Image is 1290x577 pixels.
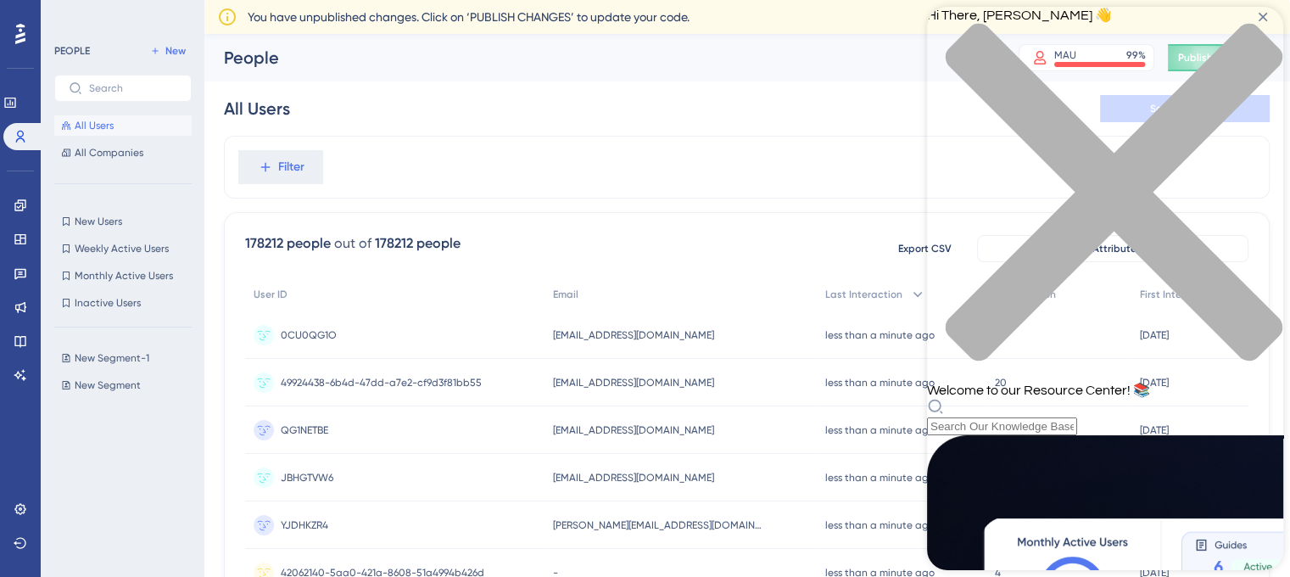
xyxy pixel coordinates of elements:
[89,82,177,94] input: Search
[553,518,765,532] span: [PERSON_NAME][EMAIL_ADDRESS][DOMAIN_NAME]
[224,97,290,120] div: All Users
[553,423,714,437] span: [EMAIL_ADDRESS][DOMAIN_NAME]
[224,46,976,70] div: People
[553,376,714,389] span: [EMAIL_ADDRESS][DOMAIN_NAME]
[75,378,141,392] span: New Segment
[54,348,202,368] button: New Segment-1
[375,233,461,254] div: 178212 people
[54,238,192,259] button: Weekly Active Users
[281,328,337,342] span: 0CU0QG1O
[825,377,935,389] time: less than a minute ago
[75,269,173,283] span: Monthly Active Users
[825,472,935,484] time: less than a minute ago
[75,296,141,310] span: Inactive Users
[54,211,192,232] button: New Users
[75,119,114,132] span: All Users
[40,4,106,25] span: Need Help?
[165,44,186,58] span: New
[75,351,149,365] span: New Segment-1
[825,424,935,436] time: less than a minute ago
[278,157,304,177] span: Filter
[54,44,90,58] div: PEOPLE
[825,519,935,531] time: less than a minute ago
[553,288,578,301] span: Email
[882,235,967,262] button: Export CSV
[553,471,714,485] span: [EMAIL_ADDRESS][DOMAIN_NAME]
[248,7,690,27] span: You have unpublished changes. Click on ‘PUBLISH CHANGES’ to update your code.
[281,376,482,389] span: 49924438-6b4d-47dd-a7e2-cf9d3f81bb55
[75,215,122,228] span: New Users
[75,242,169,255] span: Weekly Active Users
[825,329,935,341] time: less than a minute ago
[144,41,192,61] button: New
[54,115,192,136] button: All Users
[334,233,371,254] div: out of
[898,242,952,255] span: Export CSV
[281,471,333,485] span: JBHGTVW6
[75,146,143,160] span: All Companies
[281,518,328,532] span: YJDHKZR4
[553,328,714,342] span: [EMAIL_ADDRESS][DOMAIN_NAME]
[281,423,328,437] span: QG1NETBE
[54,143,192,163] button: All Companies
[238,150,323,184] button: Filter
[54,375,202,395] button: New Segment
[10,10,41,41] img: launcher-image-alternative-text
[825,288,902,301] span: Last Interaction
[5,5,46,46] button: Open AI Assistant Launcher
[245,233,331,254] div: 178212 people
[54,293,192,313] button: Inactive Users
[254,288,288,301] span: User ID
[54,266,192,286] button: Monthly Active Users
